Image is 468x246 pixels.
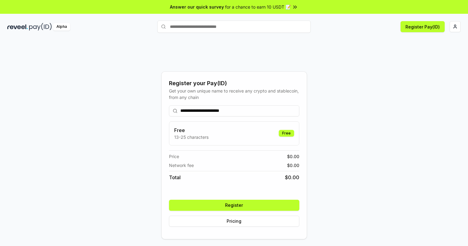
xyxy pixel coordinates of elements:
[169,216,299,227] button: Pricing
[29,23,52,31] img: pay_id
[285,174,299,181] span: $ 0.00
[169,174,181,181] span: Total
[169,162,194,168] span: Network fee
[287,153,299,160] span: $ 0.00
[279,130,294,137] div: Free
[170,4,224,10] span: Answer our quick survey
[7,23,28,31] img: reveel_dark
[53,23,70,31] div: Alpha
[174,127,209,134] h3: Free
[174,134,209,140] p: 13-25 characters
[401,21,445,32] button: Register Pay(ID)
[169,88,299,100] div: Get your own unique name to receive any crypto and stablecoin, from any chain
[287,162,299,168] span: $ 0.00
[169,200,299,211] button: Register
[169,79,299,88] div: Register your Pay(ID)
[169,153,179,160] span: Price
[225,4,291,10] span: for a chance to earn 10 USDT 📝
